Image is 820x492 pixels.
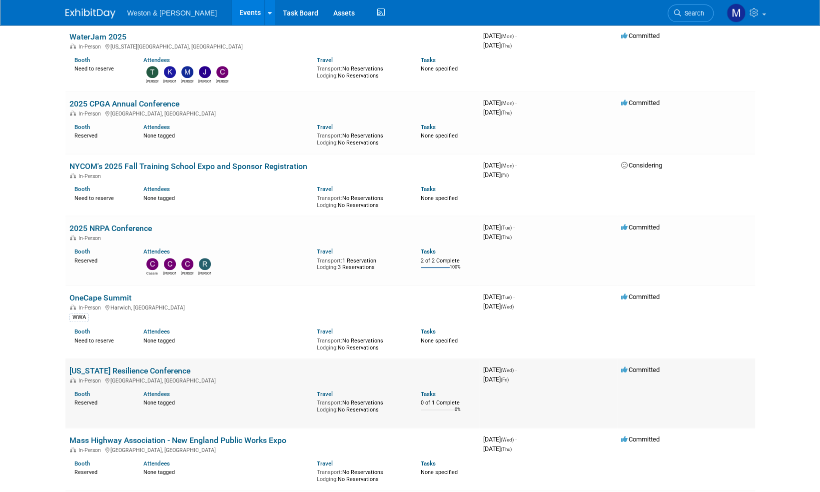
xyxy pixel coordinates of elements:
[421,123,436,130] a: Tasks
[74,255,129,264] div: Reserved
[483,366,517,373] span: [DATE]
[69,303,475,311] div: Harwich, [GEOGRAPHIC_DATA]
[70,447,76,452] img: In-Person Event
[143,460,170,467] a: Attendees
[143,56,170,63] a: Attendees
[515,32,517,39] span: -
[74,185,90,192] a: Booth
[317,406,338,413] span: Lodging:
[501,367,514,373] span: (Wed)
[146,78,158,84] div: Tony Zerilli
[69,109,475,117] div: [GEOGRAPHIC_DATA], [GEOGRAPHIC_DATA]
[621,32,660,39] span: Committed
[127,9,217,17] span: Weston & [PERSON_NAME]
[74,328,90,335] a: Booth
[515,366,517,373] span: -
[483,171,509,178] span: [DATE]
[515,435,517,443] span: -
[70,173,76,178] img: In-Person Event
[143,130,309,139] div: None tagged
[78,235,104,241] span: In-Person
[621,99,660,106] span: Committed
[501,446,512,452] span: (Thu)
[78,447,104,453] span: In-Person
[143,248,170,255] a: Attendees
[69,42,475,50] div: [US_STATE][GEOGRAPHIC_DATA], [GEOGRAPHIC_DATA]
[483,375,509,383] span: [DATE]
[69,161,307,171] a: NYCOM's 2025 Fall Training School Expo and Sponsor Registration
[74,397,129,406] div: Reserved
[216,78,228,84] div: Charles Gant
[143,467,309,476] div: None tagged
[317,72,338,79] span: Lodging:
[513,293,515,300] span: -
[681,9,704,17] span: Search
[317,202,338,208] span: Lodging:
[65,8,115,18] img: ExhibitDay
[421,328,436,335] a: Tasks
[69,435,286,445] a: Mass Highway Association - New England Public Works Expo
[501,110,512,115] span: (Thu)
[317,56,333,63] a: Travel
[317,264,338,270] span: Lodging:
[69,313,89,322] div: WWA
[455,407,461,420] td: 0%
[69,445,475,453] div: [GEOGRAPHIC_DATA], [GEOGRAPHIC_DATA]
[483,41,512,49] span: [DATE]
[501,234,512,240] span: (Thu)
[317,328,333,335] a: Travel
[668,4,714,22] a: Search
[69,366,190,375] a: [US_STATE] Resilience Conference
[421,185,436,192] a: Tasks
[78,110,104,117] span: In-Person
[199,66,211,78] img: Jason Gillespie
[143,390,170,397] a: Attendees
[621,223,660,231] span: Committed
[421,248,436,255] a: Tasks
[146,270,158,276] div: Cassie Bethoney
[501,163,514,168] span: (Mon)
[163,78,176,84] div: Kevin MacKinnon
[198,270,211,276] div: rachel cotter
[199,258,211,270] img: rachel cotter
[181,258,193,270] img: Cristobal Betancourt
[74,460,90,467] a: Booth
[483,293,515,300] span: [DATE]
[78,173,104,179] span: In-Person
[501,100,514,106] span: (Mon)
[317,390,333,397] a: Travel
[78,377,104,384] span: In-Person
[164,258,176,270] img: Cheri Ruane
[421,469,458,475] span: None specified
[621,293,660,300] span: Committed
[317,123,333,130] a: Travel
[143,193,309,202] div: None tagged
[483,108,512,116] span: [DATE]
[515,161,517,169] span: -
[74,56,90,63] a: Booth
[317,195,342,201] span: Transport:
[69,293,131,302] a: OneCape Summit
[483,32,517,39] span: [DATE]
[317,397,406,413] div: No Reservations No Reservations
[74,467,129,476] div: Reserved
[483,302,514,310] span: [DATE]
[317,139,338,146] span: Lodging:
[143,328,170,335] a: Attendees
[181,270,193,276] div: Cristobal Betancourt
[69,99,179,108] a: 2025 CPGA Annual Conference
[421,337,458,344] span: None specified
[483,223,515,231] span: [DATE]
[70,43,76,48] img: In-Person Event
[621,435,660,443] span: Committed
[621,366,660,373] span: Committed
[317,469,342,475] span: Transport:
[501,437,514,442] span: (Wed)
[421,132,458,139] span: None specified
[317,255,406,271] div: 1 Reservation 3 Reservations
[143,123,170,130] a: Attendees
[317,63,406,79] div: No Reservations No Reservations
[317,193,406,208] div: No Reservations No Reservations
[70,235,76,240] img: In-Person Event
[513,223,515,231] span: -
